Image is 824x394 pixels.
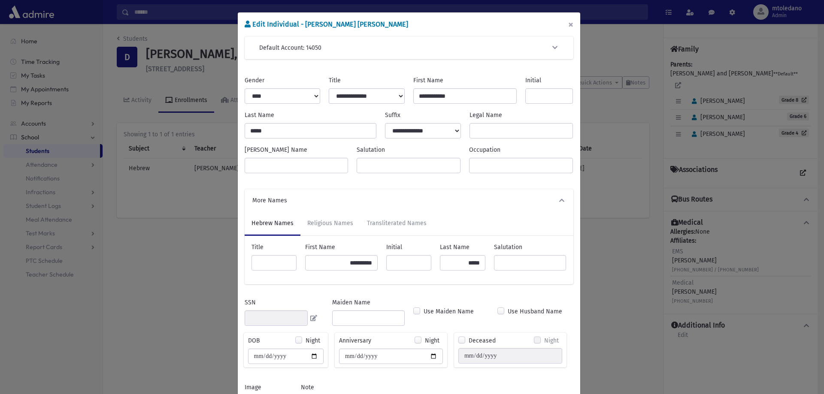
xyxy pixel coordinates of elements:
[425,336,439,345] label: Night
[424,307,474,316] label: Use Maiden Name
[360,212,433,236] a: Transliterated Names
[469,145,500,154] label: Occupation
[300,212,360,236] a: Religious Names
[251,196,566,205] button: More Names
[245,298,256,307] label: SSN
[386,243,402,252] label: Initial
[245,212,300,236] a: Hebrew Names
[508,307,562,316] label: Use Husband Name
[329,76,341,85] label: Title
[385,111,400,120] label: Suffix
[494,243,522,252] label: Salutation
[245,19,408,30] h6: Edit Individual - [PERSON_NAME] [PERSON_NAME]
[301,383,314,392] label: Note
[245,383,261,392] label: Image
[258,43,560,52] button: Default Account: 14050
[305,243,335,252] label: First Name
[470,111,502,120] label: Legal Name
[357,145,385,154] label: Salutation
[440,243,470,252] label: Last Name
[469,336,496,345] label: Deceased
[252,196,287,205] span: More Names
[339,336,371,345] label: Anniversary
[544,336,559,345] label: Night
[332,298,370,307] label: Maiden Name
[248,336,260,345] label: DOB
[525,76,541,85] label: Initial
[245,145,307,154] label: [PERSON_NAME] Name
[306,336,320,345] label: Night
[259,43,321,52] span: Default Account: 14050
[561,12,580,36] button: ×
[413,76,443,85] label: First Name
[245,76,264,85] label: Gender
[245,111,274,120] label: Last Name
[251,243,264,252] label: Title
